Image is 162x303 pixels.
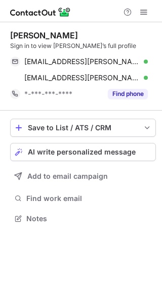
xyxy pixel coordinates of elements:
span: Find work email [26,194,152,203]
span: Notes [26,214,152,223]
img: ContactOut v5.3.10 [10,6,71,18]
div: Sign in to view [PERSON_NAME]’s full profile [10,41,156,50]
span: AI write personalized message [28,148,136,156]
div: [PERSON_NAME] [10,30,78,40]
span: [EMAIL_ADDRESS][PERSON_NAME][DOMAIN_NAME] [24,73,140,82]
button: Notes [10,212,156,226]
span: [EMAIL_ADDRESS][PERSON_NAME][DOMAIN_NAME] [24,57,140,66]
button: save-profile-one-click [10,119,156,137]
button: Find work email [10,191,156,206]
button: Reveal Button [108,89,148,99]
button: Add to email campaign [10,167,156,185]
span: Add to email campaign [27,172,108,180]
button: AI write personalized message [10,143,156,161]
div: Save to List / ATS / CRM [28,124,138,132]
